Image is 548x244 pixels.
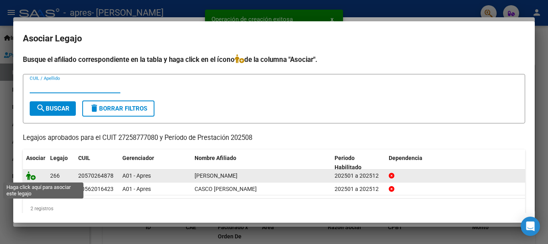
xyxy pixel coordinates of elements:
[82,100,154,117] button: Borrar Filtros
[521,217,540,236] div: Open Intercom Messenger
[389,155,422,161] span: Dependencia
[122,186,151,192] span: A01 - Apres
[78,185,114,194] div: 20562016423
[191,150,331,176] datatable-header-cell: Nombre Afiliado
[122,155,154,161] span: Gerenciador
[78,171,114,180] div: 20570264878
[89,105,147,112] span: Borrar Filtros
[195,172,237,179] span: CAVA FELIPE
[23,199,525,219] div: 2 registros
[195,186,257,192] span: CASCO TOMAS MARTIN
[50,186,60,192] span: 209
[78,155,90,161] span: CUIL
[23,133,525,143] p: Legajos aprobados para el CUIT 27258777080 y Período de Prestación 202508
[36,105,69,112] span: Buscar
[386,150,526,176] datatable-header-cell: Dependencia
[122,172,151,179] span: A01 - Apres
[23,54,525,65] h4: Busque el afiliado correspondiente en la tabla y haga click en el ícono de la columna "Asociar".
[50,172,60,179] span: 266
[331,150,386,176] datatable-header-cell: Periodo Habilitado
[23,31,525,46] h2: Asociar Legajo
[36,103,46,113] mat-icon: search
[119,150,191,176] datatable-header-cell: Gerenciador
[75,150,119,176] datatable-header-cell: CUIL
[26,155,45,161] span: Asociar
[89,103,99,113] mat-icon: delete
[335,155,361,170] span: Periodo Habilitado
[47,150,75,176] datatable-header-cell: Legajo
[50,155,68,161] span: Legajo
[335,171,382,180] div: 202501 a 202512
[195,155,236,161] span: Nombre Afiliado
[23,150,47,176] datatable-header-cell: Asociar
[335,185,382,194] div: 202501 a 202512
[30,101,76,116] button: Buscar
